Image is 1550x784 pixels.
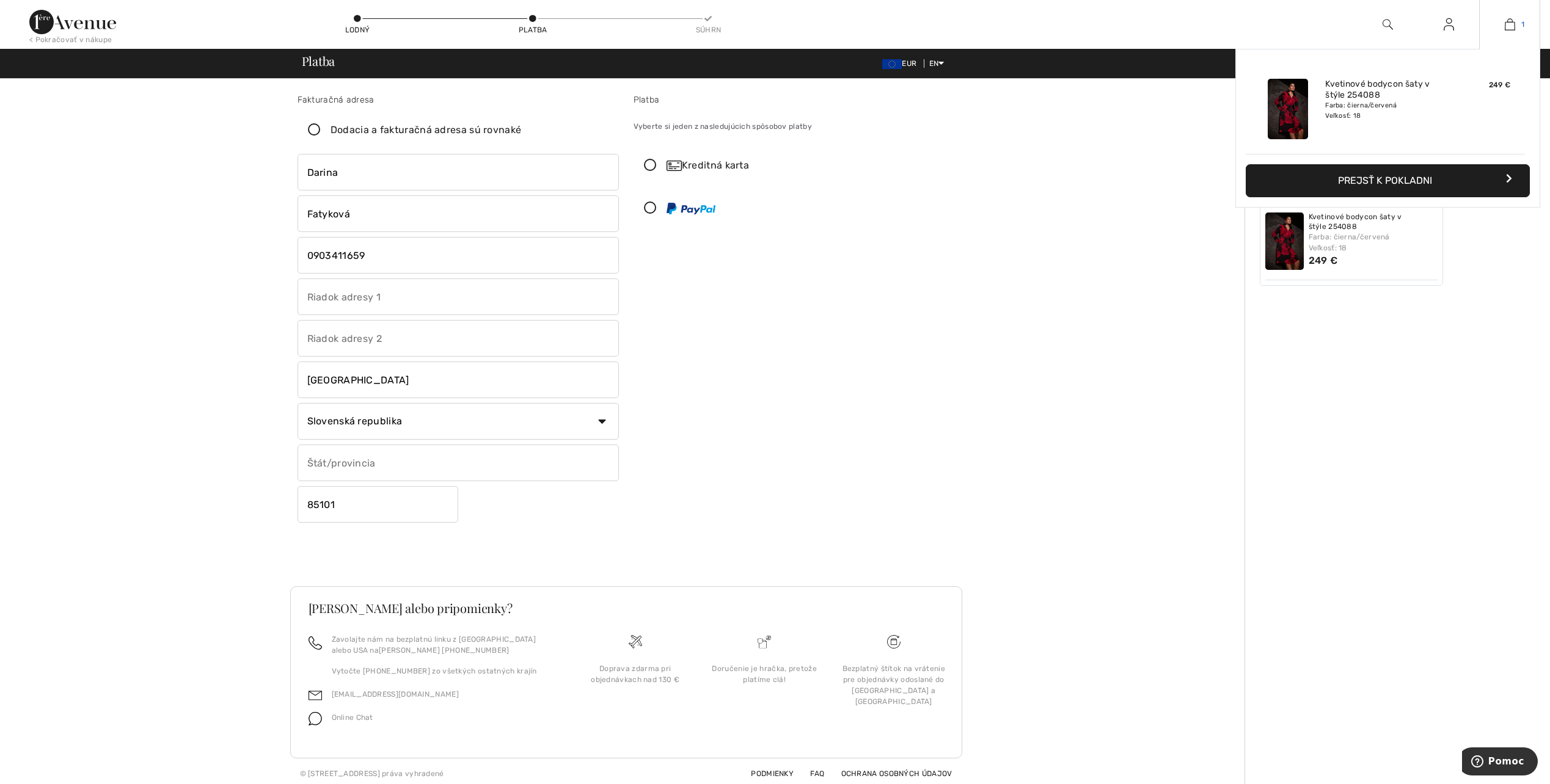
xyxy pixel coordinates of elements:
img: zavolať [309,636,322,650]
div: Doprava zdarma pri objednávkach nad 130 € [580,663,690,685]
div: Platba [634,93,955,106]
div: Vyberte si jeden z nasledujúcich spôsobov platby [634,111,955,142]
input: Priezvisko [298,195,619,232]
p: Vytočte [PHONE_NUMBER] zo všetkých ostatných krajín [332,666,556,677]
div: Bezplatný štítok na vrátenie pre objednávky odoslané do [GEOGRAPHIC_DATA] a [GEOGRAPHIC_DATA] [839,663,949,707]
div: Lodný [339,24,376,35]
div: Doručenie je hračka, pretože platíme clá! [709,663,819,685]
input: Mobilný [298,237,619,274]
div: Fakturačná adresa [298,93,619,106]
input: PSČ [298,486,458,523]
div: © [STREET_ADDRESS] práva vyhradené [300,768,444,779]
span: 1 [1521,19,1524,30]
input: Mesto [298,361,619,398]
img: Credit Card [667,161,682,171]
a: Sign In [1434,17,1464,32]
a: Ochrana osobných údajov [827,769,952,778]
font: Kreditná karta [682,159,749,171]
input: Riadok adresy 1 [298,278,619,315]
font: EN [929,59,939,68]
span: Platba [302,55,335,67]
img: Moja taška [1505,17,1515,32]
iframe: Opens a widget where you can find more information [1462,747,1538,778]
button: Prejsť k pokladni [1246,164,1530,197]
h3: [PERSON_NAME] alebo pripomienky? [309,602,944,614]
img: Doprava zdarma pri objednávkach nad &#8364; 130 [887,635,901,648]
a: 1 [1480,17,1540,32]
a: Kvetinové bodycon šaty v štýle 254088 [1325,79,1446,101]
img: Moje informácie [1444,17,1454,32]
a: FAQ [795,769,824,778]
div: Dodacia a fakturačná adresa sú rovnaké [331,123,521,137]
font: Zavolajte nám na bezplatnú linku z [GEOGRAPHIC_DATA] alebo USA na [332,635,536,655]
a: Podmienky [736,769,794,778]
div: Farba: čierna/červená Veľkosť: 18 [1325,101,1446,120]
div: < Pokračovať v nákupe [29,34,112,45]
img: Kvetinové bodycon šaty v štýle 254088 [1268,79,1308,139]
a: [EMAIL_ADDRESS][DOMAIN_NAME] [332,690,459,699]
span: EUR [882,59,921,68]
input: Štát/provincia [298,445,619,481]
span: Online Chat [332,713,373,722]
div: Súhrn [690,24,726,35]
input: Krstné meno [298,154,619,191]
img: E-mail [309,689,322,702]
a: [PERSON_NAME] [PHONE_NUMBER] [379,646,509,655]
img: Vyhľadávanie na webovej stránke [1383,17,1393,32]
span: 249 € [1489,81,1511,89]
img: Doručenie je hračka, pretože platíme clá! [758,635,771,648]
input: Riadok adresy 2 [298,320,619,357]
img: Doprava zdarma pri objednávkach nad &#8364; 130 [629,635,642,648]
img: Euro [882,59,902,69]
img: chat [309,712,322,725]
font: Prejsť k pokladni [1338,175,1432,186]
img: PayPal [667,203,715,214]
img: 1ère Avenue [29,10,116,34]
div: Platba [514,24,551,35]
